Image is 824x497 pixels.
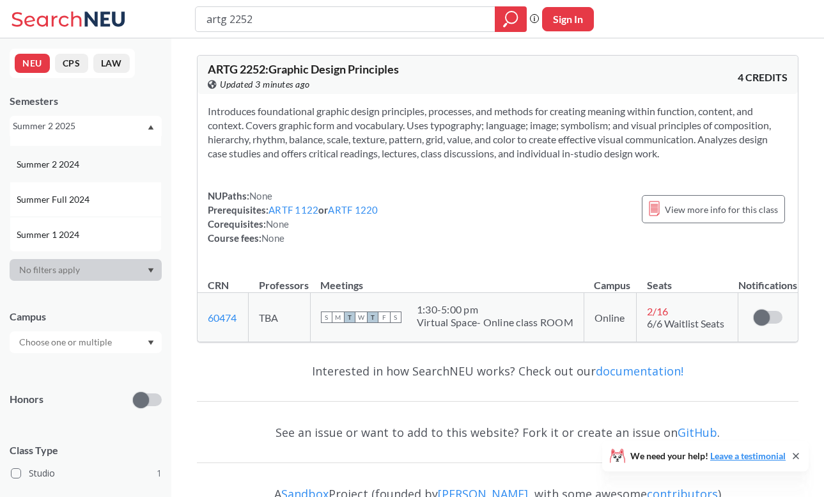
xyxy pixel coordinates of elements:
[417,316,573,329] div: Virtual Space- Online class ROOM
[55,54,88,73] button: CPS
[208,189,378,245] div: NUPaths: Prerequisites: or Corequisites: Course fees:
[647,317,724,329] span: 6/6 Waitlist Seats
[261,232,284,244] span: None
[249,190,272,201] span: None
[249,293,311,342] td: TBA
[503,10,518,28] svg: magnifying glass
[10,116,162,136] div: Summer 2 2025Dropdown arrowSummer 2 2025Summer Full 2025Summer 1 2025Spring 2025Fall 2024Summer 2...
[148,340,154,345] svg: Dropdown arrow
[417,303,573,316] div: 1:30 - 5:00 pm
[208,278,229,292] div: CRN
[584,265,636,293] th: Campus
[148,125,154,130] svg: Dropdown arrow
[344,312,355,323] span: T
[10,310,162,324] div: Campus
[17,228,82,242] span: Summer 1 2024
[17,157,82,171] span: Summer 2 2024
[249,265,311,293] th: Professors
[205,8,486,30] input: Class, professor, course number, "phrase"
[197,352,798,390] div: Interested in how SearchNEU works? Check out our
[542,7,594,31] button: Sign In
[630,452,786,461] span: We need your help!
[321,312,332,323] span: S
[10,94,162,108] div: Semesters
[596,363,683,379] a: documentation!
[328,204,378,216] a: ARTF 1220
[266,218,289,230] span: None
[10,331,162,353] div: Dropdown arrow
[220,77,310,91] span: Updated 3 minutes ago
[637,265,738,293] th: Seats
[647,305,668,317] span: 2 / 16
[332,312,344,323] span: M
[197,414,798,451] div: See an issue or want to add to this website? Fork it or create an issue on .
[13,119,146,133] div: Summer 2 2025
[310,265,584,293] th: Meetings
[13,335,120,350] input: Choose one or multiple
[738,70,788,84] span: 4 CREDITS
[665,201,778,217] span: View more info for this class
[495,6,527,32] div: magnifying glass
[208,104,788,161] section: Introduces foundational graphic design principles, processes, and methods for creating meaning wi...
[367,312,378,323] span: T
[15,54,50,73] button: NEU
[710,450,786,461] a: Leave a testimonial
[93,54,130,73] button: LAW
[11,465,162,482] label: Studio
[10,443,162,457] span: Class Type
[738,265,798,293] th: Notifications
[390,312,401,323] span: S
[10,392,43,407] p: Honors
[10,259,162,281] div: Dropdown arrow
[208,62,399,76] span: ARTG 2252 : Graphic Design Principles
[17,193,92,207] span: Summer Full 2024
[157,466,162,480] span: 1
[678,425,717,440] a: GitHub
[378,312,390,323] span: F
[268,204,318,216] a: ARTF 1122
[148,268,154,273] svg: Dropdown arrow
[584,293,636,342] td: Online
[355,312,367,323] span: W
[208,312,237,324] a: 60474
